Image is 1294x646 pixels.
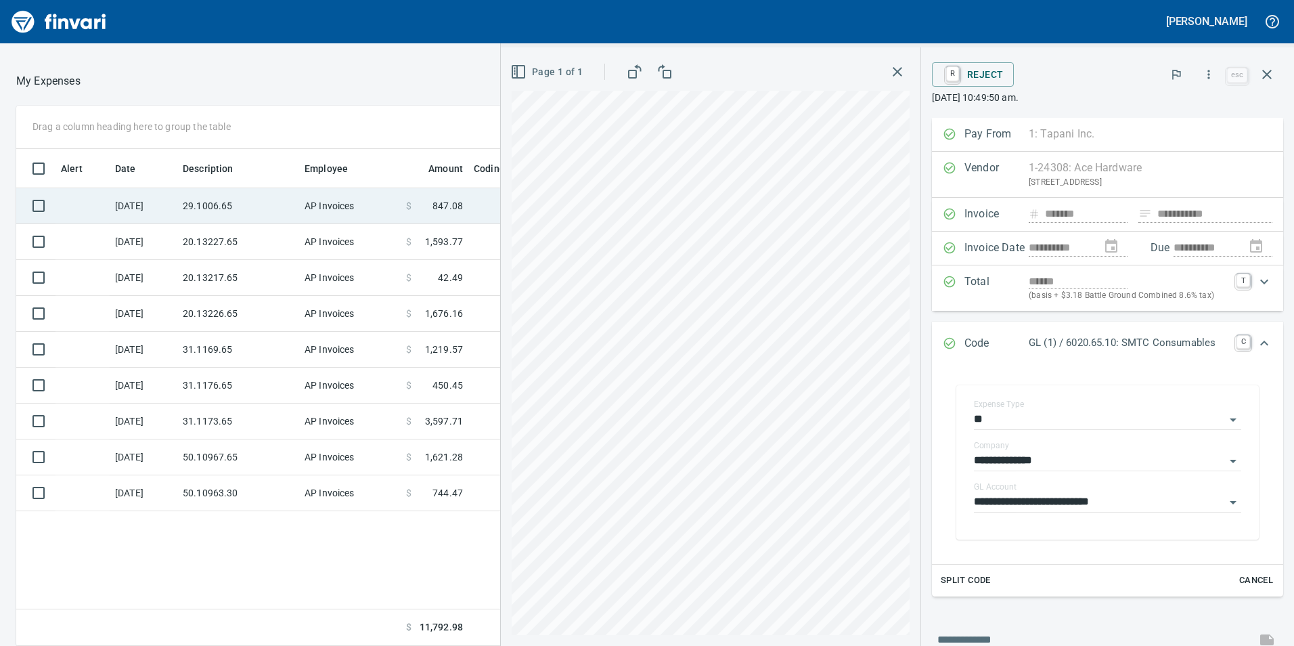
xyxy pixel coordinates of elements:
td: AP Invoices [299,260,401,296]
span: Close invoice [1224,58,1283,91]
span: Employee [305,160,365,177]
span: Amount [428,160,463,177]
td: [DATE] [110,332,177,368]
span: 1,219.57 [425,343,463,356]
td: AP Invoices [299,475,401,511]
td: 50.10967.65 [177,439,299,475]
p: GL (1) / 6020.65.10: SMTC Consumables [1029,335,1228,351]
button: More [1194,60,1224,89]
span: 1,593.77 [425,235,463,249]
span: Alert [61,160,83,177]
span: 1,676.16 [425,307,463,320]
span: Amount [411,160,463,177]
span: $ [406,271,411,284]
span: Reject [943,63,1003,86]
h5: [PERSON_NAME] [1166,14,1247,28]
td: AP Invoices [299,188,401,224]
td: [DATE] [110,368,177,404]
a: R [946,66,959,81]
span: 11,792.98 [420,620,463,634]
span: Page 1 of 1 [513,64,583,81]
span: Coding [474,160,505,177]
span: 450.45 [432,379,463,392]
span: Split Code [941,573,991,588]
span: 744.47 [432,486,463,500]
span: $ [406,486,411,500]
button: Split Code [937,570,994,591]
span: Alert [61,160,100,177]
button: Open [1224,493,1243,512]
td: 29.1006.65 [177,188,299,224]
span: Coding [474,160,522,177]
img: Finvari [8,5,110,38]
p: Drag a column heading here to group the table [32,120,231,133]
span: 1,621.28 [425,450,463,464]
td: 20.13226.65 [177,296,299,332]
span: Date [115,160,154,177]
a: esc [1227,68,1247,83]
p: Total [964,274,1029,303]
td: AP Invoices [299,368,401,404]
span: Cancel [1238,573,1274,588]
td: 31.1173.65 [177,404,299,439]
td: [DATE] [110,260,177,296]
label: Company [974,442,1009,450]
div: Expand [932,265,1283,311]
span: 3,597.71 [425,414,463,428]
a: T [1236,274,1250,287]
span: $ [406,199,411,213]
td: AP Invoices [299,296,401,332]
p: (basis + $3.18 Battle Ground Combined 8.6% tax) [1029,289,1228,303]
td: [DATE] [110,188,177,224]
p: Code [964,335,1029,353]
td: [DATE] [110,224,177,260]
span: $ [406,343,411,356]
td: 50.10963.30 [177,475,299,511]
span: 847.08 [432,199,463,213]
td: AP Invoices [299,224,401,260]
td: AP Invoices [299,439,401,475]
span: Date [115,160,136,177]
td: 31.1169.65 [177,332,299,368]
span: $ [406,379,411,392]
td: [DATE] [110,439,177,475]
button: [PERSON_NAME] [1163,11,1251,32]
p: My Expenses [16,73,81,89]
span: $ [406,307,411,320]
td: [DATE] [110,475,177,511]
a: C [1236,335,1250,349]
div: Expand [932,322,1283,366]
button: Cancel [1234,570,1278,591]
span: Description [183,160,251,177]
td: [DATE] [110,296,177,332]
span: 42.49 [438,271,463,284]
p: [DATE] 10:49:50 am. [932,91,1283,104]
label: Expense Type [974,400,1024,408]
span: $ [406,414,411,428]
td: AP Invoices [299,404,401,439]
nav: breadcrumb [16,73,81,89]
td: 20.13227.65 [177,224,299,260]
div: Expand [932,366,1283,597]
span: $ [406,450,411,464]
span: $ [406,620,411,634]
button: Open [1224,410,1243,429]
button: Page 1 of 1 [508,60,588,85]
span: Employee [305,160,348,177]
td: AP Invoices [299,332,401,368]
span: $ [406,235,411,249]
label: GL Account [974,483,1017,491]
td: 31.1176.65 [177,368,299,404]
span: Description [183,160,233,177]
button: RReject [932,62,1014,87]
td: [DATE] [110,404,177,439]
td: 20.13217.65 [177,260,299,296]
button: Open [1224,452,1243,471]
